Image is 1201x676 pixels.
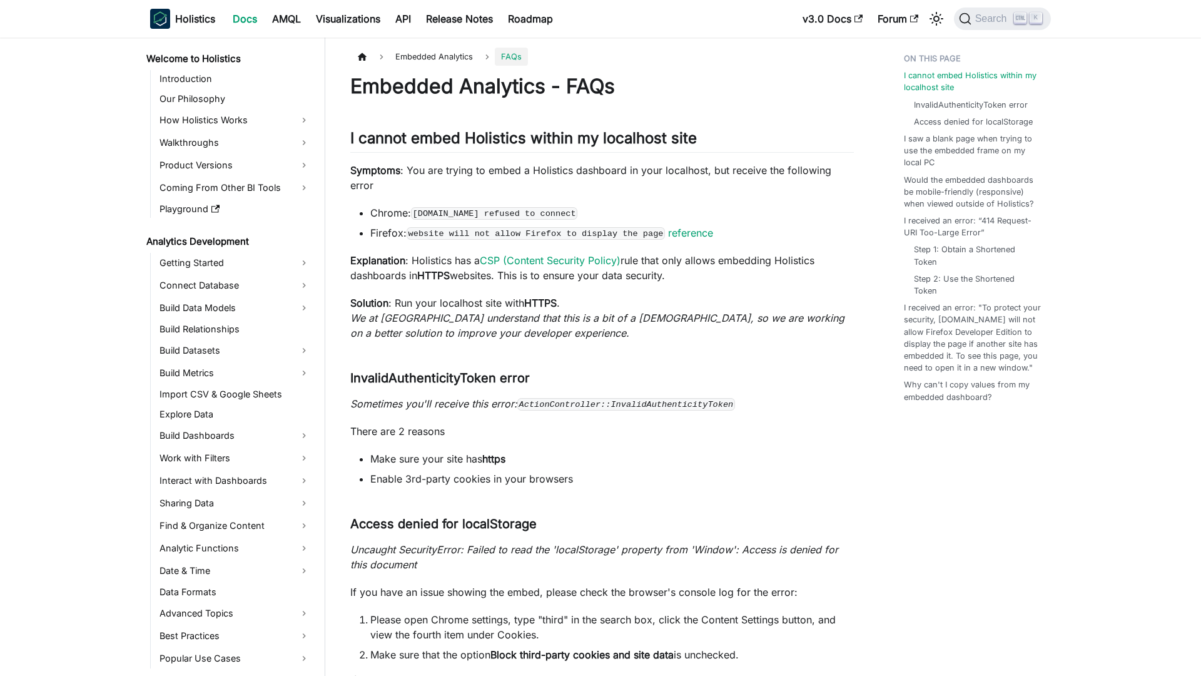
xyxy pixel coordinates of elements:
[150,9,215,29] a: HolisticsHolistics
[156,538,314,558] a: Analytic Functions
[156,386,314,403] a: Import CSV & Google Sheets
[350,295,854,341] p: : Run your localhost site with .
[971,13,1015,24] span: Search
[143,233,314,250] a: Analytics Development
[389,48,479,66] span: Embedded Analytics
[175,11,215,26] b: Holistics
[350,297,388,309] strong: Solution
[490,648,674,661] strong: Block third-party cookies and site data
[350,516,854,532] h3: Access denied for localStorage
[308,9,388,29] a: Visualizations
[370,205,854,220] li: Chrome:
[156,493,314,513] a: Sharing Data
[350,585,854,600] p: If you have an issue showing the embed, please check the browser's console log for the error:
[350,543,838,571] em: Uncaught SecurityError: Failed to read the 'localStorage' property from 'Window': Access is denie...
[904,215,1043,238] a: I received an error: “414 Request-URI Too-Large Error”
[370,451,854,466] li: Make sure your site has
[265,9,308,29] a: AMQL
[156,516,314,536] a: Find & Organize Content
[156,471,314,491] a: Interact with Dashboards
[350,164,400,177] strong: Symptoms
[517,398,735,411] code: ActionController::InvalidAuthenticityToken
[350,424,854,439] p: There are 2 reasons
[156,603,314,623] a: Advanced Topics
[350,129,854,153] h2: I cannot embed Holistics within my localhost site
[668,227,713,239] a: reference
[156,406,314,423] a: Explore Data
[350,74,854,99] h1: Embedded Analytics - FAQs
[156,70,314,88] a: Introduction
[156,341,314,361] a: Build Datasets
[150,9,170,29] img: Holistics
[954,8,1051,30] button: Search (Ctrl+K)
[156,626,314,646] a: Best Practices
[370,471,854,486] li: Enable 3rd-party cookies in your browsers
[138,38,325,676] nav: Docs sidebar
[350,371,854,386] h3: InvalidAuthenticityToken error
[156,298,314,318] a: Build Data Models
[350,253,854,283] p: : Holistics has a rule that only allows embedding Holistics dashboards in websites. This is to en...
[156,561,314,581] a: Date & Time
[411,207,577,220] code: [DOMAIN_NAME] refused to connect
[156,110,314,130] a: How Holistics Works
[225,9,265,29] a: Docs
[407,227,665,240] code: website will not allow Firefox to display the page
[870,9,926,29] a: Forum
[500,9,560,29] a: Roadmap
[156,178,314,198] a: Coming From Other BI Tools
[914,99,1028,111] a: InvalidAuthenticityToken error
[495,48,528,66] span: FAQs
[914,273,1038,297] a: Step 2: Use the Shortened Token
[904,379,1043,402] a: Why can't I copy values from my embedded dashboard?
[156,583,314,601] a: Data Formats
[482,453,505,465] strong: https
[370,612,854,642] li: Please open Chrome settings, type "third" in the search box, click the Content Settings button, a...
[904,133,1043,169] a: I saw a blank page when trying to use the embedded frame on my local PC
[1030,13,1042,24] kbd: K
[156,426,314,446] a: Build Dashboards
[350,163,854,193] p: : You are trying to embed a Holistics dashboard in your localhost, but receive the following error
[156,363,314,383] a: Build Metrics
[156,200,314,218] a: Playground
[156,133,314,153] a: Walkthroughs
[417,269,450,282] strong: HTTPS
[480,254,621,267] a: CSP (Content Security Policy)
[350,312,844,339] em: We at [GEOGRAPHIC_DATA] understand that this is a bit of a [DEMOGRAPHIC_DATA], so we are working ...
[143,50,314,68] a: Welcome to Holistics
[156,275,314,295] a: Connect Database
[156,648,314,668] a: Popular Use Cases
[370,647,854,662] li: Make sure that the option is unchecked.
[524,297,557,309] strong: HTTPS
[914,243,1038,267] a: Step 1: Obtain a Shortened Token
[156,155,314,175] a: Product Versions
[350,48,374,66] a: Home page
[904,69,1043,93] a: I cannot embed Holistics within my localhost site
[926,9,946,29] button: Switch between dark and light mode (currently light mode)
[156,90,314,108] a: Our Philosophy
[350,48,854,66] nav: Breadcrumbs
[156,253,314,273] a: Getting Started
[156,448,314,468] a: Work with Filters
[350,254,405,267] strong: Explanation
[350,397,735,410] em: Sometimes you'll receive this error:
[370,225,854,240] li: Firefox:
[795,9,870,29] a: v3.0 Docs
[904,302,1043,374] a: I received an error: "To protect your security, [DOMAIN_NAME] will not allow Firefox Developer Ed...
[904,174,1043,210] a: Would the embedded dashboards be mobile-friendly (responsive) when viewed outside of Holistics?
[418,9,500,29] a: Release Notes
[388,9,418,29] a: API
[156,320,314,338] a: Build Relationships
[914,116,1033,128] a: Access denied for localStorage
